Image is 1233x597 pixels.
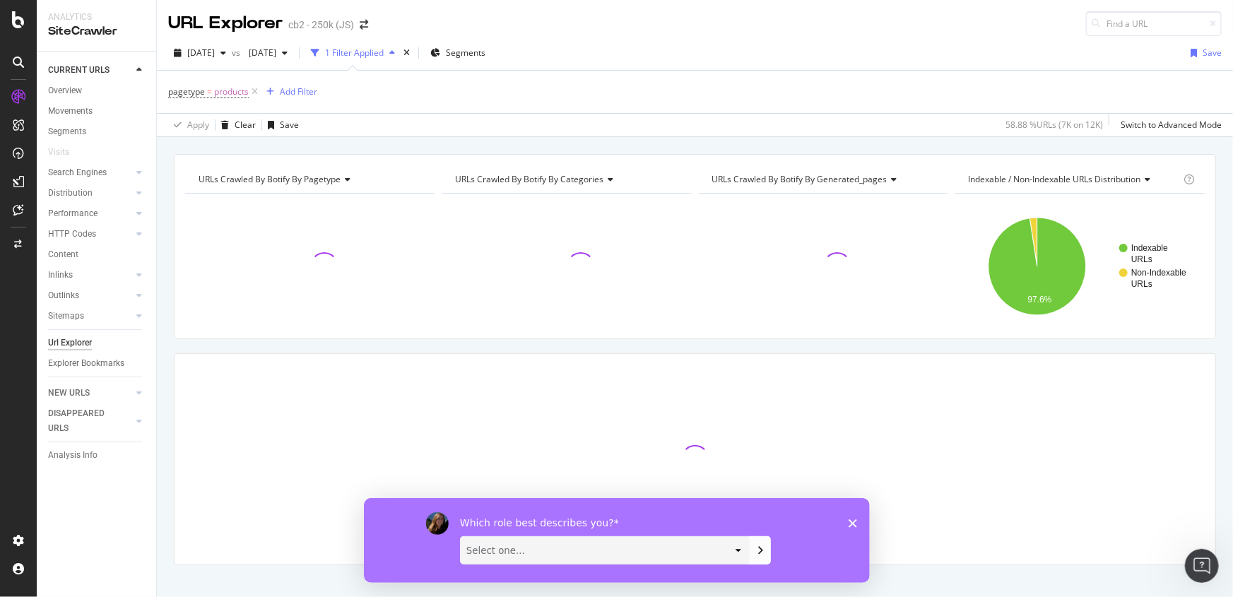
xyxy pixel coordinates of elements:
[48,83,146,98] a: Overview
[48,247,146,262] a: Content
[966,168,1181,191] h4: Indexable / Non-Indexable URLs Distribution
[48,227,132,242] a: HTTP Codes
[214,82,249,102] span: products
[1185,549,1219,583] iframe: Intercom live chat
[48,124,86,139] div: Segments
[168,114,209,136] button: Apply
[48,206,98,221] div: Performance
[288,18,354,32] div: cb2 - 250k (JS)
[199,173,341,185] span: URLs Crawled By Botify By pagetype
[48,23,145,40] div: SiteCrawler
[969,173,1141,185] span: Indexable / Non-Indexable URLs distribution
[955,205,1203,328] svg: A chart.
[709,168,936,191] h4: URLs Crawled By Botify By generated_pages
[48,448,98,463] div: Analysis Info
[1027,295,1051,305] text: 97.6%
[243,42,293,64] button: [DATE]
[452,168,678,191] h4: URLs Crawled By Botify By categories
[168,42,232,64] button: [DATE]
[48,448,146,463] a: Analysis Info
[48,268,132,283] a: Inlinks
[1185,42,1222,64] button: Save
[48,165,132,180] a: Search Engines
[48,145,69,160] div: Visits
[168,11,283,35] div: URL Explorer
[48,406,119,436] div: DISAPPEARED URLS
[216,114,256,136] button: Clear
[262,114,299,136] button: Save
[401,46,413,60] div: times
[48,406,132,436] a: DISAPPEARED URLS
[360,20,368,30] div: arrow-right-arrow-left
[1131,268,1186,278] text: Non-Indexable
[1203,47,1222,59] div: Save
[455,173,603,185] span: URLs Crawled By Botify By categories
[280,119,299,131] div: Save
[1131,243,1168,253] text: Indexable
[48,386,132,401] a: NEW URLS
[48,104,93,119] div: Movements
[48,356,124,371] div: Explorer Bookmarks
[48,206,132,221] a: Performance
[48,186,93,201] div: Distribution
[48,83,82,98] div: Overview
[325,47,384,59] div: 1 Filter Applied
[48,356,146,371] a: Explorer Bookmarks
[1131,279,1152,289] text: URLs
[48,145,83,160] a: Visits
[1086,11,1222,36] input: Find a URL
[243,47,276,59] span: 2025 Jul. 13th
[1005,119,1103,131] div: 58.88 % URLs ( 7K on 12K )
[48,11,145,23] div: Analytics
[48,63,132,78] a: CURRENT URLS
[712,173,887,185] span: URLs Crawled By Botify By generated_pages
[48,336,92,350] div: Url Explorer
[235,119,256,131] div: Clear
[1115,114,1222,136] button: Switch to Advanced Mode
[187,119,209,131] div: Apply
[48,186,132,201] a: Distribution
[48,247,78,262] div: Content
[48,386,90,401] div: NEW URLS
[446,47,485,59] span: Segments
[196,168,422,191] h4: URLs Crawled By Botify By pagetype
[48,288,132,303] a: Outlinks
[48,309,84,324] div: Sitemaps
[364,498,870,583] iframe: Survey by Laura from Botify
[48,336,146,350] a: Url Explorer
[187,47,215,59] span: 2025 Sep. 9th
[1121,119,1222,131] div: Switch to Advanced Mode
[305,42,401,64] button: 1 Filter Applied
[207,85,212,97] span: =
[48,63,110,78] div: CURRENT URLS
[232,47,243,59] span: vs
[48,104,146,119] a: Movements
[280,85,317,97] div: Add Filter
[48,288,79,303] div: Outlinks
[261,83,317,100] button: Add Filter
[425,42,491,64] button: Segments
[1131,254,1152,264] text: URLs
[48,227,96,242] div: HTTP Codes
[48,268,73,283] div: Inlinks
[168,85,205,97] span: pagetype
[48,165,107,180] div: Search Engines
[48,124,146,139] a: Segments
[48,309,132,324] a: Sitemaps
